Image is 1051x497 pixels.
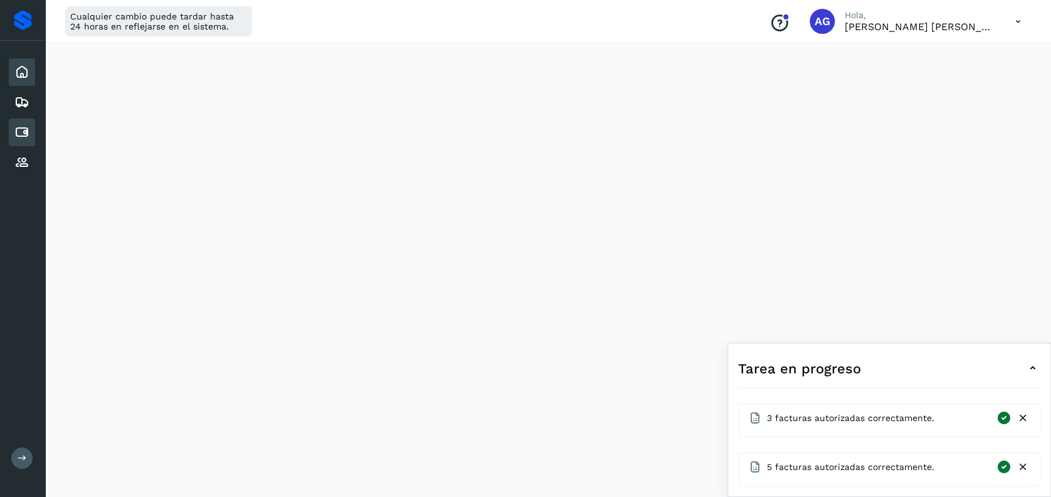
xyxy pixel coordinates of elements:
[845,10,995,21] p: Hola,
[9,58,35,86] div: Inicio
[9,88,35,116] div: Embarques
[845,21,995,33] p: Abigail Gonzalez Leon
[65,6,252,36] div: Cualquier cambio puede tardar hasta 24 horas en reflejarse en el sistema.
[738,358,861,379] span: Tarea en progreso
[738,353,1040,383] div: Tarea en progreso
[767,461,934,474] span: 5 facturas autorizadas correctamente.
[767,412,934,425] span: 3 facturas autorizadas correctamente.
[9,119,35,146] div: Cuentas por pagar
[9,149,35,176] div: Proveedores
